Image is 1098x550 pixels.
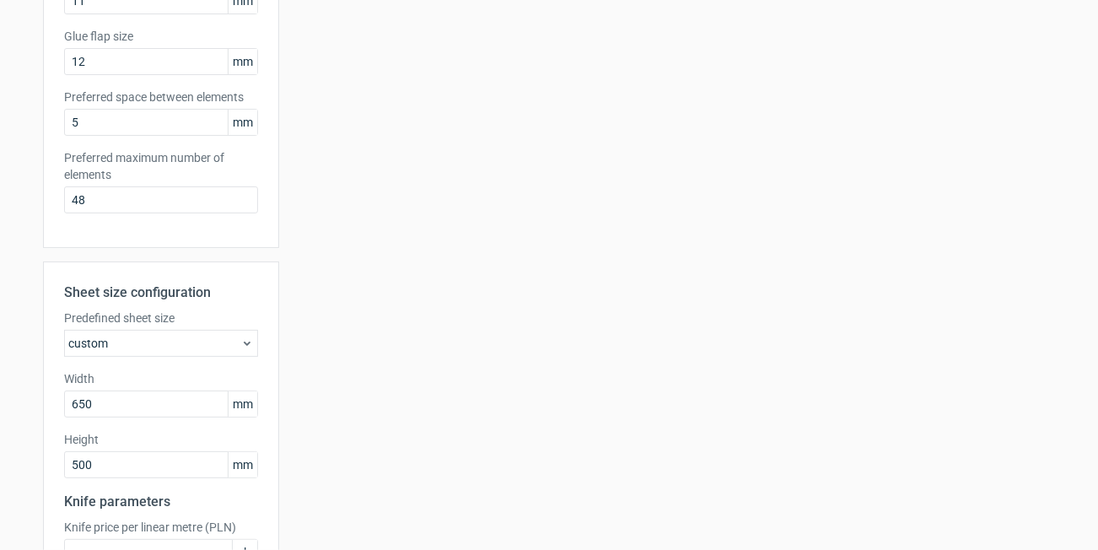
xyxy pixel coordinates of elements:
label: Height [64,431,258,448]
span: mm [228,452,257,477]
label: Predefined sheet size [64,310,258,326]
input: custom [64,391,258,418]
label: Knife price per linear metre (PLN) [64,519,258,536]
label: Preferred space between elements [64,89,258,105]
label: Preferred maximum number of elements [64,149,258,183]
label: Glue flap size [64,28,258,45]
h2: Knife parameters [64,492,258,512]
span: mm [228,49,257,74]
span: mm [228,391,257,417]
h2: Sheet size configuration [64,283,258,303]
span: mm [228,110,257,135]
label: Width [64,370,258,387]
div: custom [64,330,258,357]
input: custom [64,451,258,478]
